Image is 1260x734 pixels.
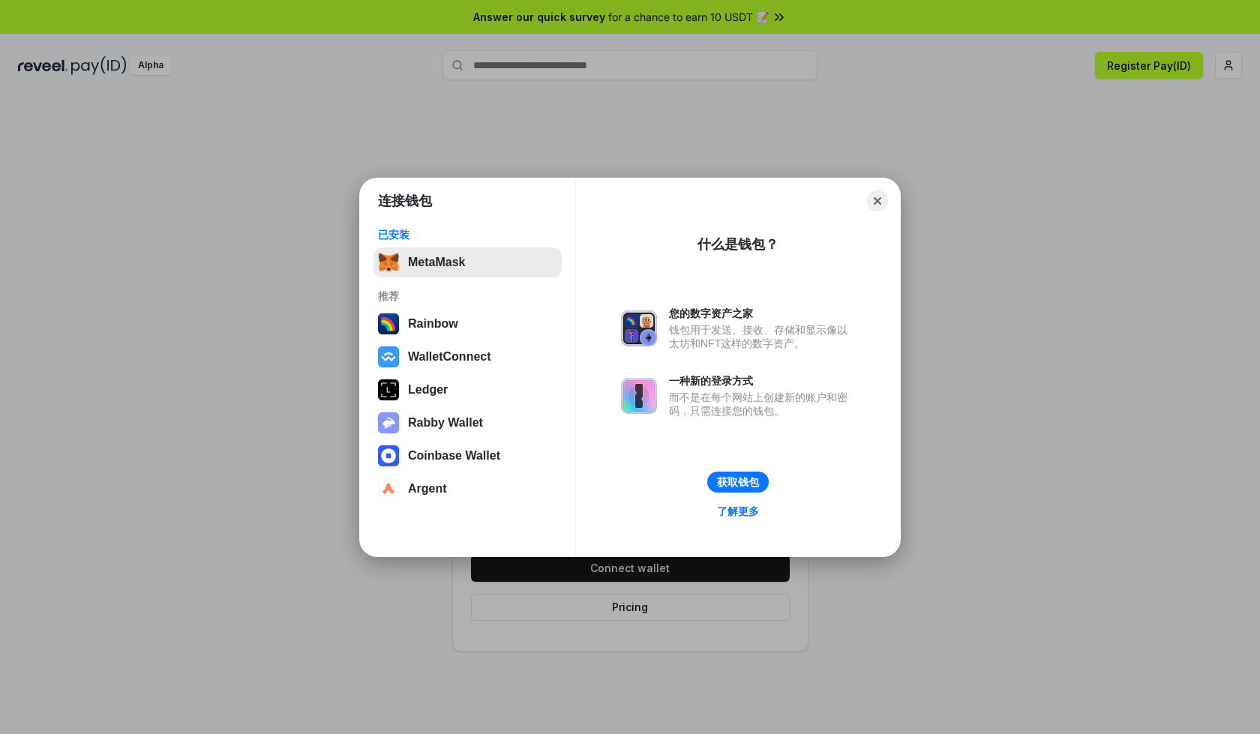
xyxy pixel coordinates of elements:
[373,375,562,405] button: Ledger
[408,383,448,397] div: Ledger
[373,474,562,504] button: Argent
[717,505,759,518] div: 了解更多
[378,379,399,400] img: svg+xml,%3Csvg%20xmlns%3D%22http%3A%2F%2Fwww.w3.org%2F2000%2Fsvg%22%20width%3D%2228%22%20height%3...
[669,374,855,388] div: 一种新的登录方式
[408,416,483,430] div: Rabby Wallet
[408,317,458,331] div: Rainbow
[378,445,399,466] img: svg+xml,%3Csvg%20width%3D%2228%22%20height%3D%2228%22%20viewBox%3D%220%200%2028%2028%22%20fill%3D...
[373,408,562,438] button: Rabby Wallet
[867,190,888,211] button: Close
[378,313,399,334] img: svg+xml,%3Csvg%20width%3D%22120%22%20height%3D%22120%22%20viewBox%3D%220%200%20120%20120%22%20fil...
[708,502,768,521] a: 了解更多
[378,228,557,241] div: 已安装
[669,391,855,418] div: 而不是在每个网站上创建新的账户和密码，只需连接您的钱包。
[373,247,562,277] button: MetaMask
[408,482,447,496] div: Argent
[717,475,759,489] div: 获取钱包
[669,323,855,350] div: 钱包用于发送、接收、存储和显示像以太坊和NFT这样的数字资产。
[378,346,399,367] img: svg+xml,%3Csvg%20width%3D%2228%22%20height%3D%2228%22%20viewBox%3D%220%200%2028%2028%22%20fill%3D...
[669,307,855,320] div: 您的数字资产之家
[378,192,432,210] h1: 连接钱包
[373,441,562,471] button: Coinbase Wallet
[378,478,399,499] img: svg+xml,%3Csvg%20width%3D%2228%22%20height%3D%2228%22%20viewBox%3D%220%200%2028%2028%22%20fill%3D...
[408,256,465,269] div: MetaMask
[621,378,657,414] img: svg+xml,%3Csvg%20xmlns%3D%22http%3A%2F%2Fwww.w3.org%2F2000%2Fsvg%22%20fill%3D%22none%22%20viewBox...
[408,449,500,463] div: Coinbase Wallet
[707,472,769,493] button: 获取钱包
[378,412,399,433] img: svg+xml,%3Csvg%20xmlns%3D%22http%3A%2F%2Fwww.w3.org%2F2000%2Fsvg%22%20fill%3D%22none%22%20viewBox...
[378,252,399,273] img: svg+xml,%3Csvg%20fill%3D%22none%22%20height%3D%2233%22%20viewBox%3D%220%200%2035%2033%22%20width%...
[408,350,491,364] div: WalletConnect
[697,235,778,253] div: 什么是钱包？
[621,310,657,346] img: svg+xml,%3Csvg%20xmlns%3D%22http%3A%2F%2Fwww.w3.org%2F2000%2Fsvg%22%20fill%3D%22none%22%20viewBox...
[373,309,562,339] button: Rainbow
[378,289,557,303] div: 推荐
[373,342,562,372] button: WalletConnect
